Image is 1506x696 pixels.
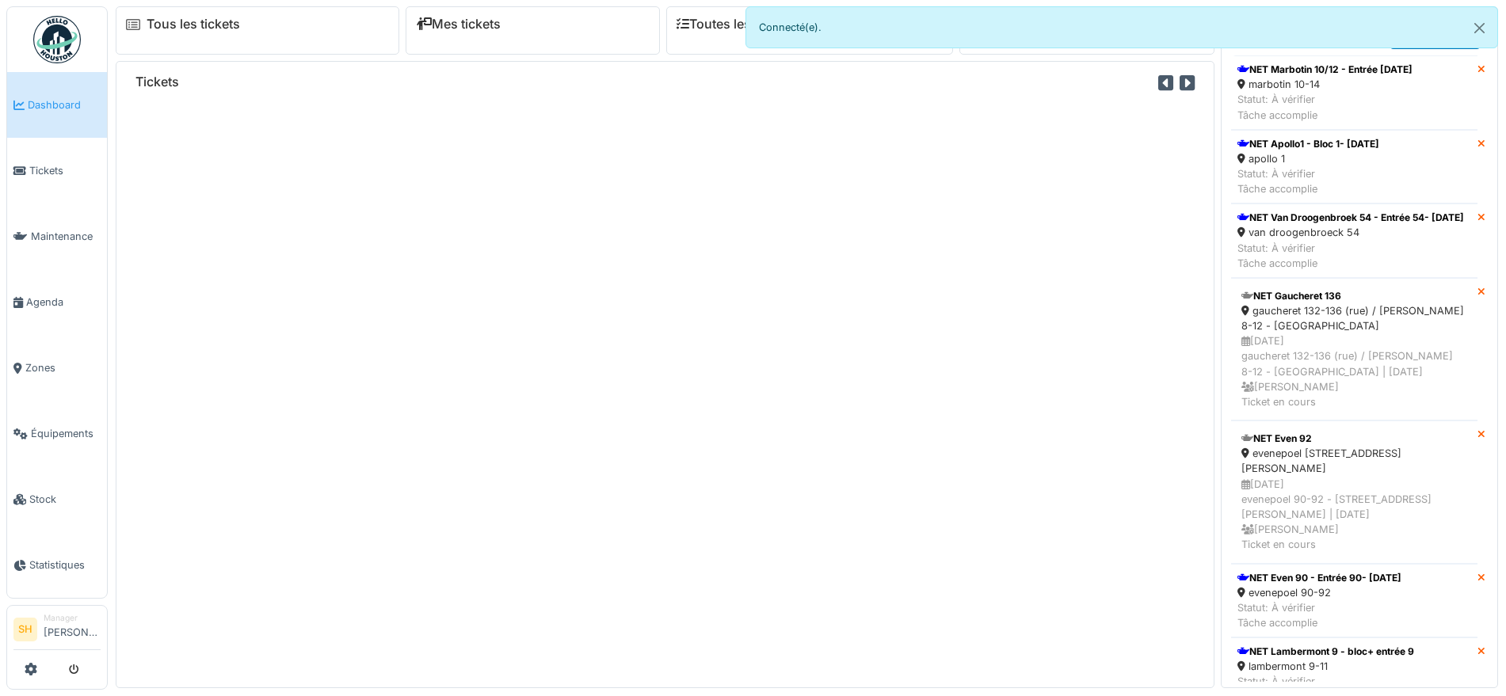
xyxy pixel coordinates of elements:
[1237,166,1379,196] div: Statut: À vérifier Tâche accomplie
[7,269,107,335] a: Agenda
[1237,659,1414,674] div: lambermont 9-11
[1237,645,1414,659] div: NET Lambermont 9 - bloc+ entrée 9
[1237,585,1401,600] div: evenepoel 90-92
[147,17,240,32] a: Tous les tickets
[1231,564,1477,638] a: NET Even 90 - Entrée 90- [DATE] evenepoel 90-92 Statut: À vérifierTâche accomplie
[1231,130,1477,204] a: NET Apollo1 - Bloc 1- [DATE] apollo 1 Statut: À vérifierTâche accomplie
[13,612,101,650] a: SH Manager[PERSON_NAME]
[7,401,107,466] a: Équipements
[13,618,37,641] li: SH
[1237,151,1379,166] div: apollo 1
[1241,432,1467,446] div: NET Even 92
[44,612,101,624] div: Manager
[1231,55,1477,130] a: NET Marbotin 10/12 - Entrée [DATE] marbotin 10-14 Statut: À vérifierTâche accomplie
[7,335,107,401] a: Zones
[1237,600,1401,630] div: Statut: À vérifier Tâche accomplie
[29,492,101,507] span: Stock
[1231,420,1477,563] a: NET Even 92 evenepoel [STREET_ADDRESS][PERSON_NAME] [DATE]evenepoel 90-92 - [STREET_ADDRESS][PERS...
[1231,278,1477,420] a: NET Gaucheret 136 gaucheret 132-136 (rue) / [PERSON_NAME] 8-12 - [GEOGRAPHIC_DATA] [DATE]gauchere...
[7,138,107,203] a: Tickets
[1231,203,1477,278] a: NET Van Droogenbroek 54 - Entrée 54- [DATE] van droogenbroeck 54 Statut: À vérifierTâche accomplie
[26,295,101,310] span: Agenda
[1237,241,1464,271] div: Statut: À vérifier Tâche accomplie
[416,17,501,32] a: Mes tickets
[33,16,81,63] img: Badge_color-CXgf-gQk.svg
[7,72,107,138] a: Dashboard
[31,426,101,441] span: Équipements
[7,532,107,598] a: Statistiques
[1237,92,1413,122] div: Statut: À vérifier Tâche accomplie
[1241,333,1467,409] div: [DATE] gaucheret 132-136 (rue) / [PERSON_NAME] 8-12 - [GEOGRAPHIC_DATA] | [DATE] [PERSON_NAME] Ti...
[1462,7,1497,49] button: Close
[29,557,101,572] span: Statistiques
[1237,571,1401,585] div: NET Even 90 - Entrée 90- [DATE]
[745,6,1499,48] div: Connecté(e).
[44,612,101,646] li: [PERSON_NAME]
[1241,446,1467,476] div: evenepoel [STREET_ADDRESS][PERSON_NAME]
[28,97,101,112] span: Dashboard
[1237,63,1413,77] div: NET Marbotin 10/12 - Entrée [DATE]
[1241,477,1467,553] div: [DATE] evenepoel 90-92 - [STREET_ADDRESS][PERSON_NAME] | [DATE] [PERSON_NAME] Ticket en cours
[1237,225,1464,240] div: van droogenbroeck 54
[1237,211,1464,225] div: NET Van Droogenbroek 54 - Entrée 54- [DATE]
[1237,77,1413,92] div: marbotin 10-14
[1241,289,1467,303] div: NET Gaucheret 136
[31,229,101,244] span: Maintenance
[25,360,101,375] span: Zones
[1237,137,1379,151] div: NET Apollo1 - Bloc 1- [DATE]
[7,203,107,269] a: Maintenance
[677,17,795,32] a: Toutes les tâches
[1241,303,1467,333] div: gaucheret 132-136 (rue) / [PERSON_NAME] 8-12 - [GEOGRAPHIC_DATA]
[7,466,107,532] a: Stock
[29,163,101,178] span: Tickets
[135,74,179,89] h6: Tickets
